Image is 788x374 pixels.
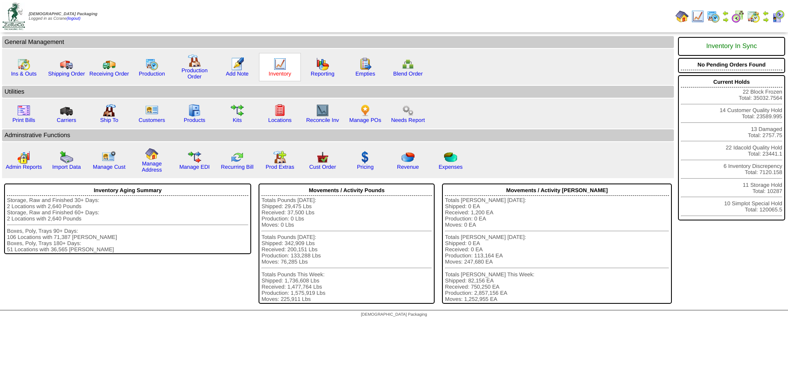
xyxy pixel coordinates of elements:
a: Needs Report [391,117,425,123]
a: Ship To [100,117,118,123]
a: Manage EDI [179,164,210,170]
div: Movements / Activity [PERSON_NAME] [445,185,669,196]
div: Totals [PERSON_NAME] [DATE]: Shipped: 0 EA Received: 1,200 EA Production: 0 EA Moves: 0 EA Totals... [445,197,669,302]
img: cabinet.gif [188,104,201,117]
img: line_graph2.gif [316,104,329,117]
img: arrowleft.gif [722,10,729,16]
img: managecust.png [102,151,117,164]
img: reconcile.gif [231,151,244,164]
img: cust_order.png [316,151,329,164]
td: Adminstrative Functions [2,129,674,141]
a: Locations [268,117,291,123]
a: Manage Address [142,161,162,173]
div: No Pending Orders Found [681,60,782,70]
a: Production [139,71,165,77]
img: arrowleft.gif [763,10,769,16]
a: Ins & Outs [11,71,37,77]
img: calendarblend.gif [731,10,744,23]
img: factory2.gif [103,104,116,117]
img: calendarinout.gif [747,10,760,23]
img: workflow.gif [231,104,244,117]
a: Reconcile Inv [306,117,339,123]
a: Recurring Bill [221,164,253,170]
a: Expenses [439,164,463,170]
img: workorder.gif [359,57,372,71]
img: zoroco-logo-small.webp [2,2,25,30]
img: truck.gif [60,57,73,71]
img: network.png [401,57,415,71]
a: Inventory [269,71,291,77]
img: invoice2.gif [17,104,30,117]
img: po.png [359,104,372,117]
img: pie_chart.png [401,151,415,164]
img: calendarprod.gif [707,10,720,23]
a: Cust Order [309,164,336,170]
img: prodextras.gif [273,151,286,164]
a: Empties [355,71,375,77]
div: Inventory Aging Summary [7,185,248,196]
div: 22 Block Frozen Total: 35032.7564 14 Customer Quality Hold Total: 23589.995 13 Damaged Total: 275... [678,75,785,220]
a: Add Note [226,71,249,77]
a: Manage POs [349,117,381,123]
img: graph2.png [17,151,30,164]
span: Logged in as Ccrane [29,12,97,21]
img: arrowright.gif [763,16,769,23]
a: Carriers [57,117,76,123]
a: Manage Cust [93,164,125,170]
a: Pricing [357,164,374,170]
img: pie_chart2.png [444,151,457,164]
span: [DEMOGRAPHIC_DATA] Packaging [29,12,97,16]
a: Reporting [311,71,334,77]
img: import.gif [60,151,73,164]
img: calendarcustomer.gif [772,10,785,23]
img: calendarprod.gif [145,57,158,71]
img: locations.gif [273,104,286,117]
img: home.gif [145,147,158,161]
div: Current Holds [681,77,782,87]
a: Production Order [181,67,208,80]
img: dollar.gif [359,151,372,164]
img: customers.gif [145,104,158,117]
a: Prod Extras [266,164,294,170]
a: Kits [233,117,242,123]
a: Receiving Order [89,71,129,77]
img: truck3.gif [60,104,73,117]
div: Storage, Raw and Finished 30+ Days: 2 Locations with 2,640 Pounds Storage, Raw and Finished 60+ D... [7,197,248,252]
a: Print Bills [12,117,35,123]
td: General Management [2,36,674,48]
a: Products [184,117,206,123]
img: line_graph.gif [273,57,286,71]
img: factory.gif [188,54,201,67]
img: truck2.gif [103,57,116,71]
div: Inventory In Sync [681,39,782,54]
img: workflow.png [401,104,415,117]
td: Utilities [2,86,674,98]
img: calendarinout.gif [17,57,30,71]
img: line_graph.gif [691,10,704,23]
a: Shipping Order [48,71,85,77]
a: (logout) [66,16,80,21]
img: home.gif [676,10,689,23]
a: Revenue [397,164,419,170]
img: arrowright.gif [722,16,729,23]
a: Import Data [52,164,81,170]
a: Blend Order [393,71,423,77]
span: [DEMOGRAPHIC_DATA] Packaging [361,312,427,317]
a: Admin Reports [6,164,42,170]
div: Totals Pounds [DATE]: Shipped: 29,475 Lbs Received: 37,500 Lbs Production: 0 Lbs Moves: 0 Lbs Tot... [261,197,432,302]
a: Customers [139,117,165,123]
div: Movements / Activity Pounds [261,185,432,196]
img: orders.gif [231,57,244,71]
img: graph.gif [316,57,329,71]
img: edi.gif [188,151,201,164]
